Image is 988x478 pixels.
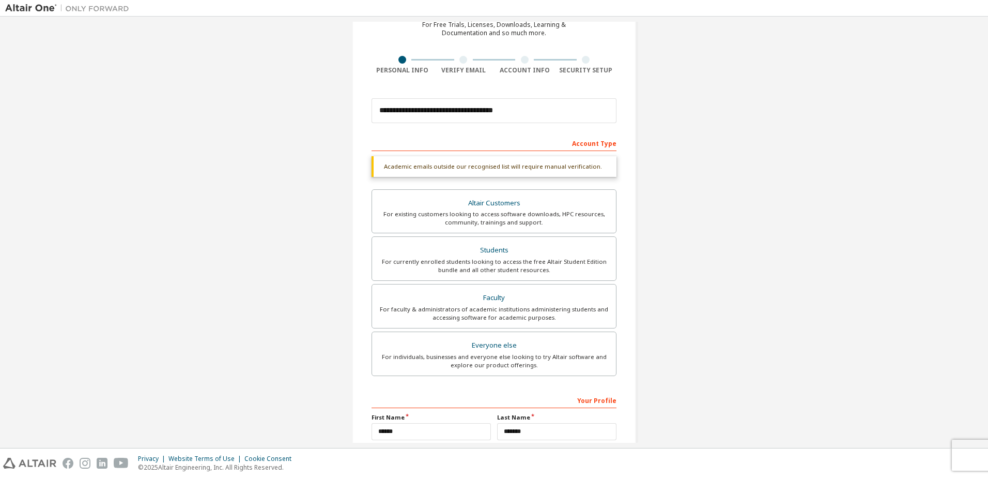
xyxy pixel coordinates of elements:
div: For individuals, businesses and everyone else looking to try Altair software and explore our prod... [378,353,610,369]
div: Account Info [494,66,555,74]
p: © 2025 Altair Engineering, Inc. All Rights Reserved. [138,463,298,472]
div: Your Profile [372,392,616,408]
div: Cookie Consent [244,455,298,463]
div: Account Type [372,135,616,151]
label: First Name [372,413,491,422]
img: instagram.svg [80,458,90,469]
div: Privacy [138,455,168,463]
div: For Free Trials, Licenses, Downloads, Learning & Documentation and so much more. [422,21,566,37]
img: facebook.svg [63,458,73,469]
div: Verify Email [433,66,495,74]
div: Security Setup [555,66,617,74]
div: Personal Info [372,66,433,74]
img: youtube.svg [114,458,129,469]
img: linkedin.svg [97,458,107,469]
label: Last Name [497,413,616,422]
div: Faculty [378,291,610,305]
div: Altair Customers [378,196,610,211]
img: altair_logo.svg [3,458,56,469]
div: Academic emails outside our recognised list will require manual verification. [372,156,616,177]
div: Everyone else [378,338,610,353]
div: Website Terms of Use [168,455,244,463]
div: For currently enrolled students looking to access the free Altair Student Edition bundle and all ... [378,258,610,274]
img: Altair One [5,3,134,13]
div: Students [378,243,610,258]
div: For faculty & administrators of academic institutions administering students and accessing softwa... [378,305,610,322]
div: For existing customers looking to access software downloads, HPC resources, community, trainings ... [378,210,610,227]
